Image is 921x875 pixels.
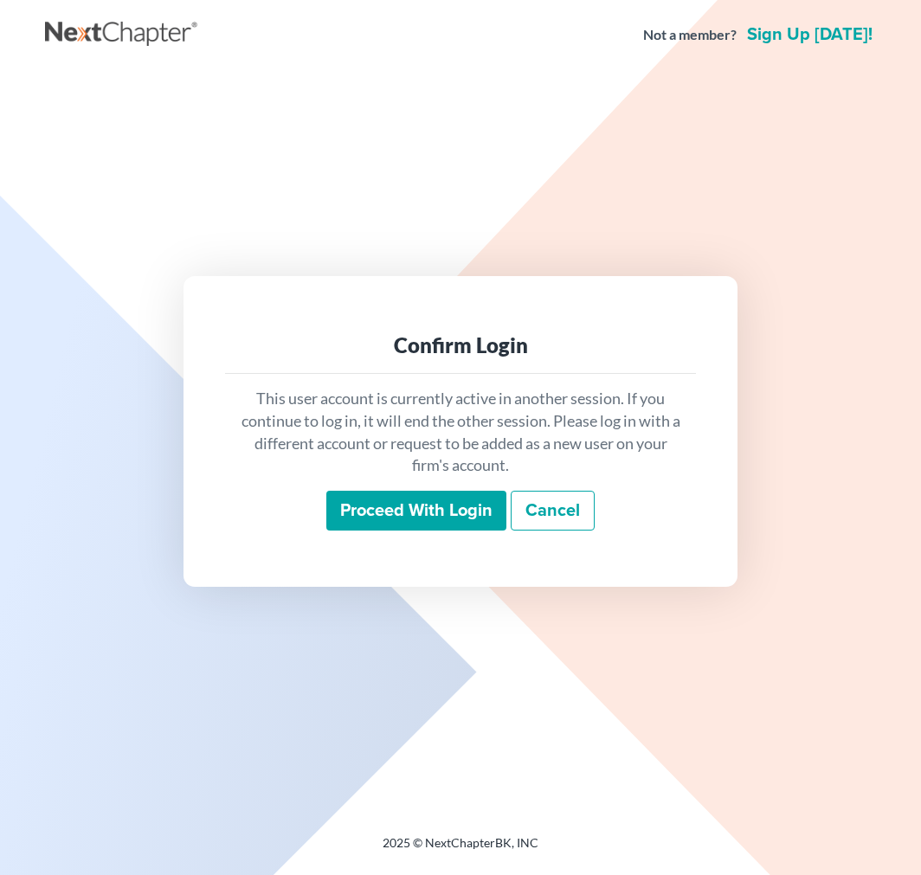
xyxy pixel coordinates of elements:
[744,26,876,43] a: Sign up [DATE]!
[326,491,506,531] input: Proceed with login
[511,491,595,531] a: Cancel
[45,834,876,865] div: 2025 © NextChapterBK, INC
[239,331,682,359] div: Confirm Login
[643,25,737,45] strong: Not a member?
[239,388,682,477] p: This user account is currently active in another session. If you continue to log in, it will end ...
